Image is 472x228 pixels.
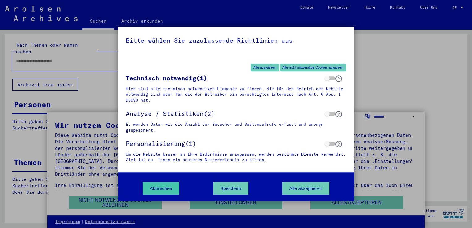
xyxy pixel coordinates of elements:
div: Bitte wählen Sie zuzulassende Richtlinien aus [126,36,346,45]
button: Alle auswählen [251,64,279,71]
button: ? [335,75,342,82]
span: (2) [126,109,215,118]
button: Alle akzeptieren [282,182,329,195]
span: Analyse / Statistiken [126,110,204,117]
span: Personalisierung [126,140,185,147]
div: Hier sind alle technisch notwendigen Elemente zu finden, die für den Betrieb der Website notwendi... [126,86,346,103]
button: Alle nicht notwendige Cookies abwählen [280,64,346,71]
div: Um die Website besser an Ihre Bedürfnisse anzupassen, werden bestimmte Dienste verwendet. Ziel is... [126,151,346,163]
button: Abbrechen [143,182,179,195]
span: (1) [126,139,196,148]
div: Es werden Daten wie die Anzahl der Besucher und Seitenaufrufe erfasst und anonym gespeichert. [126,121,346,133]
button: Speichern [213,182,248,195]
button: ? [335,141,342,147]
button: ? [335,111,342,117]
